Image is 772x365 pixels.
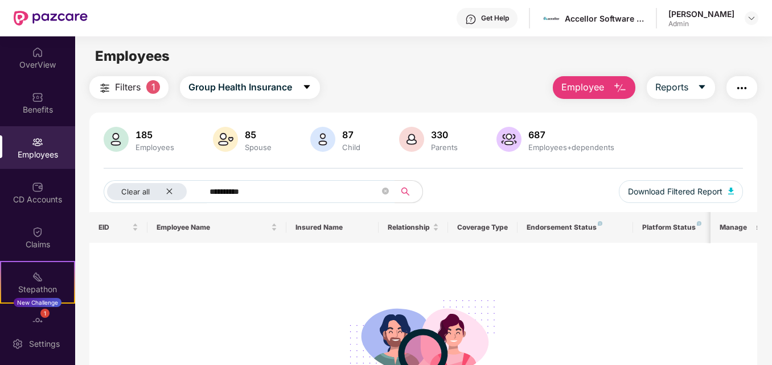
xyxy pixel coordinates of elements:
button: Reportscaret-down [647,76,715,99]
div: Spouse [243,143,274,152]
img: svg+xml;base64,PHN2ZyBpZD0iSG9tZSIgeG1sbnM9Imh0dHA6Ly93d3cudzMub3JnLzIwMDAvc3ZnIiB3aWR0aD0iMjAiIG... [32,47,43,58]
img: svg+xml;base64,PHN2ZyBpZD0iRW5kb3JzZW1lbnRzIiB4bWxucz0iaHR0cDovL3d3dy53My5vcmcvMjAwMC9zdmciIHdpZH... [32,316,43,327]
img: svg+xml;base64,PHN2ZyB4bWxucz0iaHR0cDovL3d3dy53My5vcmcvMjAwMC9zdmciIHhtbG5zOnhsaW5rPSJodHRwOi8vd3... [104,127,129,152]
div: Get Help [481,14,509,23]
span: Clear all [121,187,150,196]
span: caret-down [302,82,311,93]
img: svg+xml;base64,PHN2ZyB4bWxucz0iaHR0cDovL3d3dy53My5vcmcvMjAwMC9zdmciIHhtbG5zOnhsaW5rPSJodHRwOi8vd3... [310,127,335,152]
img: svg+xml;base64,PHN2ZyB4bWxucz0iaHR0cDovL3d3dy53My5vcmcvMjAwMC9zdmciIHdpZHRoPSIyNCIgaGVpZ2h0PSIyNC... [98,81,112,95]
img: svg+xml;base64,PHN2ZyB4bWxucz0iaHR0cDovL3d3dy53My5vcmcvMjAwMC9zdmciIHhtbG5zOnhsaW5rPSJodHRwOi8vd3... [213,127,238,152]
span: Employees [95,48,170,64]
button: Employee [553,76,635,99]
img: svg+xml;base64,PHN2ZyB4bWxucz0iaHR0cDovL3d3dy53My5vcmcvMjAwMC9zdmciIHhtbG5zOnhsaW5rPSJodHRwOi8vd3... [496,127,521,152]
div: Platform Status [642,223,705,232]
div: 1 [40,309,50,318]
div: Stepathon [1,284,74,295]
img: svg+xml;base64,PHN2ZyB4bWxucz0iaHR0cDovL3d3dy53My5vcmcvMjAwMC9zdmciIHdpZHRoPSIyMSIgaGVpZ2h0PSIyMC... [32,271,43,283]
div: Employees+dependents [526,143,617,152]
div: Child [340,143,363,152]
div: Parents [429,143,460,152]
span: 1 [146,80,160,94]
img: svg+xml;base64,PHN2ZyBpZD0iU2V0dGluZy0yMHgyMCIgeG1sbnM9Imh0dHA6Ly93d3cudzMub3JnLzIwMDAvc3ZnIiB3aW... [12,338,23,350]
img: svg+xml;base64,PHN2ZyBpZD0iRW1wbG95ZWVzIiB4bWxucz0iaHR0cDovL3d3dy53My5vcmcvMjAwMC9zdmciIHdpZHRoPS... [32,136,43,148]
div: Admin [668,19,734,28]
span: caret-down [697,82,707,93]
button: Download Filtered Report [619,180,743,203]
div: New Challenge [14,298,61,307]
button: Filters1 [89,76,169,99]
span: close-circle [382,188,389,194]
span: EID [98,223,130,232]
span: Reports [655,80,688,94]
th: Coverage Type [448,212,518,243]
th: Manage [711,212,757,243]
th: Insured Name [286,212,379,243]
div: 85 [243,129,274,140]
div: 687 [526,129,617,140]
div: 185 [133,129,176,140]
div: Settings [26,338,63,350]
img: svg+xml;base64,PHN2ZyBpZD0iRHJvcGRvd24tMzJ4MzIiIHhtbG5zPSJodHRwOi8vd3d3LnczLm9yZy8yMDAwL3N2ZyIgd2... [747,14,756,23]
img: svg+xml;base64,PHN2ZyBpZD0iSGVscC0zMngzMiIgeG1sbnM9Imh0dHA6Ly93d3cudzMub3JnLzIwMDAvc3ZnIiB3aWR0aD... [465,14,477,25]
span: search [395,187,417,196]
img: svg+xml;base64,PHN2ZyBpZD0iQmVuZWZpdHMiIHhtbG5zPSJodHRwOi8vd3d3LnczLm9yZy8yMDAwL3N2ZyIgd2lkdGg9Ij... [32,92,43,103]
img: svg+xml;base64,PHN2ZyB4bWxucz0iaHR0cDovL3d3dy53My5vcmcvMjAwMC9zdmciIHhtbG5zOnhsaW5rPSJodHRwOi8vd3... [399,127,424,152]
div: 87 [340,129,363,140]
img: svg+xml;base64,PHN2ZyBpZD0iQ0RfQWNjb3VudHMiIGRhdGEtbmFtZT0iQ0QgQWNjb3VudHMiIHhtbG5zPSJodHRwOi8vd3... [32,181,43,193]
span: Download Filtered Report [628,185,722,198]
span: Filters [115,80,141,94]
span: close-circle [382,186,389,197]
span: Employee Name [157,223,269,232]
img: svg+xml;base64,PHN2ZyB4bWxucz0iaHR0cDovL3d3dy53My5vcmcvMjAwMC9zdmciIHhtbG5zOnhsaW5rPSJodHRwOi8vd3... [728,188,734,194]
th: EID [89,212,147,243]
div: Employees [133,143,176,152]
img: svg+xml;base64,PHN2ZyB4bWxucz0iaHR0cDovL3d3dy53My5vcmcvMjAwMC9zdmciIHdpZHRoPSIyNCIgaGVpZ2h0PSIyNC... [735,81,749,95]
button: Group Health Insurancecaret-down [180,76,320,99]
button: search [395,180,423,203]
img: images%20(1).jfif [543,10,560,27]
div: [PERSON_NAME] [668,9,734,19]
div: 330 [429,129,460,140]
img: New Pazcare Logo [14,11,88,26]
span: close [166,188,173,195]
img: svg+xml;base64,PHN2ZyB4bWxucz0iaHR0cDovL3d3dy53My5vcmcvMjAwMC9zdmciIHhtbG5zOnhsaW5rPSJodHRwOi8vd3... [613,81,627,95]
img: svg+xml;base64,PHN2ZyB4bWxucz0iaHR0cDovL3d3dy53My5vcmcvMjAwMC9zdmciIHdpZHRoPSI4IiBoZWlnaHQ9IjgiIH... [598,221,602,226]
span: Employee [561,80,604,94]
img: svg+xml;base64,PHN2ZyB4bWxucz0iaHR0cDovL3d3dy53My5vcmcvMjAwMC9zdmciIHdpZHRoPSI4IiBoZWlnaHQ9IjgiIH... [697,221,701,226]
span: Group Health Insurance [188,80,292,94]
span: Relationship [388,223,430,232]
th: Relationship [379,212,448,243]
img: svg+xml;base64,PHN2ZyBpZD0iQ2xhaW0iIHhtbG5zPSJodHRwOi8vd3d3LnczLm9yZy8yMDAwL3N2ZyIgd2lkdGg9IjIwIi... [32,226,43,238]
div: Endorsement Status [527,223,624,232]
button: Clear allclose [104,180,207,203]
th: Employee Name [147,212,286,243]
div: Accellor Software Pvt Ltd. [565,13,644,24]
